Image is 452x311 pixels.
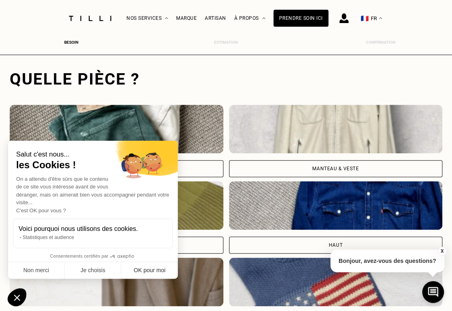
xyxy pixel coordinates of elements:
div: Besoin [55,40,87,44]
div: Haut [329,243,343,248]
img: Tilli retouche votre Pull & gilet [229,258,443,306]
a: Marque [176,15,197,21]
div: Nos services [126,0,168,36]
p: Bonjour, avez-vous des questions? [330,250,444,272]
button: 🇫🇷 FR [357,0,386,36]
img: Menu déroulant [165,17,168,19]
button: X [438,247,446,256]
span: 🇫🇷 [361,15,369,22]
img: Menu déroulant à propos [262,17,265,19]
div: À propos [234,0,265,36]
img: icône connexion [339,13,349,23]
div: Quelle pièce ? [10,70,442,89]
a: Artisan [205,15,226,21]
img: Tilli retouche votre Manteau & Veste [229,105,443,153]
img: Tilli retouche votre Haut [229,181,443,230]
img: Tilli retouche votre Tailleur [10,258,223,306]
img: Tilli retouche votre Pantalon [10,105,223,153]
div: Manteau & Veste [312,166,359,171]
div: Estimation [210,40,242,44]
img: Logo du service de couturière Tilli [66,16,114,21]
img: menu déroulant [379,17,382,19]
a: Prendre soin ici [273,10,328,27]
div: Confirmation [365,40,397,44]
